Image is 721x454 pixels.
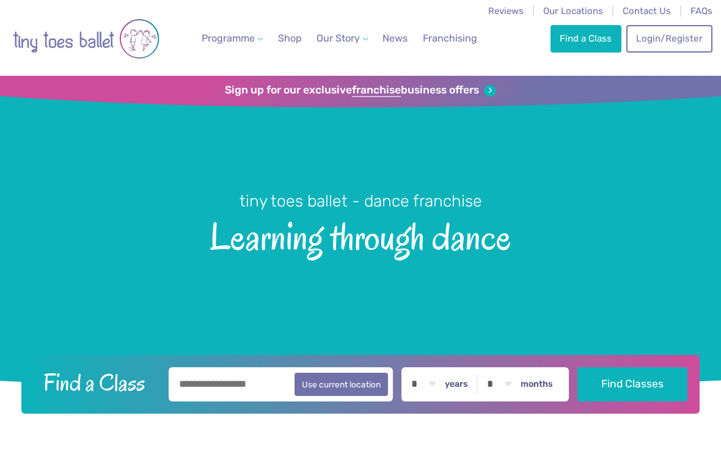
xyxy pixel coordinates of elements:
[352,84,401,97] strong: franchise
[423,32,477,44] span: Franchising
[20,212,701,257] span: Learning through dance
[202,32,255,44] span: Programme
[225,84,496,97] a: Sign up for our exclusivefranchisebusiness offers
[551,25,621,52] a: Find a Class
[521,379,553,390] label: months
[690,5,712,16] a: FAQs
[34,367,160,398] h2: Find a Class
[312,26,373,51] a: Our Story
[626,25,712,52] a: Login/Register
[488,5,524,16] a: Reviews
[623,5,671,16] a: Contact Us
[543,5,603,16] a: Our Locations
[13,8,159,70] img: tiny toes ballet
[418,26,482,51] a: Franchising
[295,373,388,396] button: Use current location
[445,379,468,390] label: years
[317,32,360,44] span: Our Story
[382,32,408,44] span: News
[378,26,412,51] a: News
[197,26,268,51] a: Programme
[273,26,307,51] a: Shop
[240,191,482,211] small: tiny toes ballet - dance franchise
[278,32,302,44] span: Shop
[577,367,687,401] button: Find Classes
